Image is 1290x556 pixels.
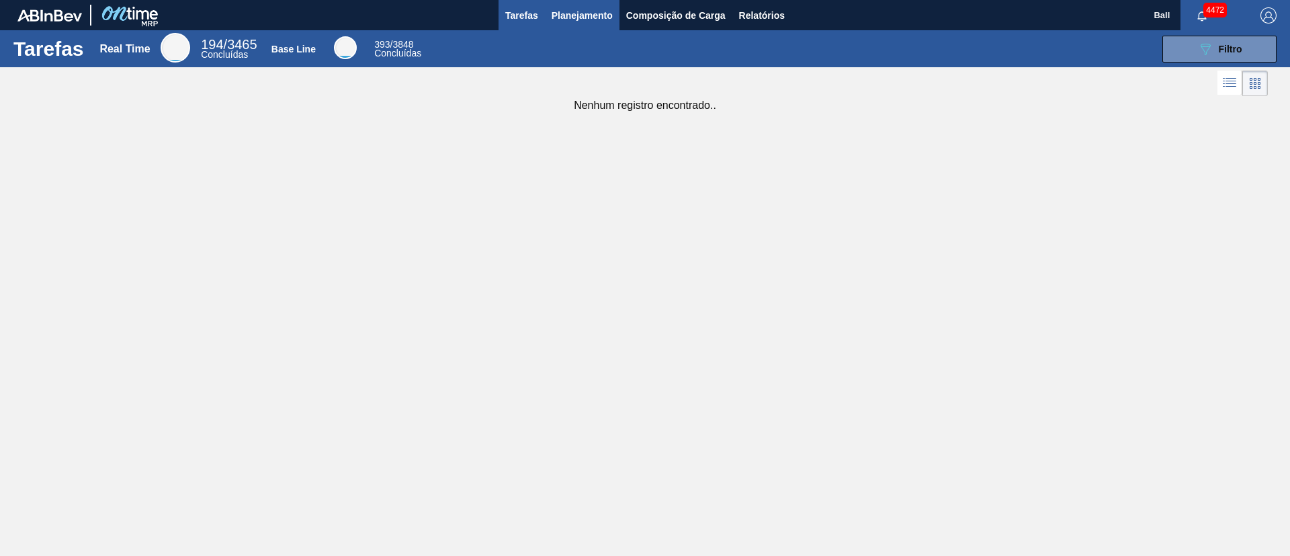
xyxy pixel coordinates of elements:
img: TNhmsLtSVTkK8tSr43FrP2fwEKptu5GPRR3wAAAABJRU5ErkJggg== [17,9,82,22]
div: Base Line [334,36,357,59]
span: Concluídas [201,49,248,60]
div: Base Line [374,40,421,58]
div: Base Line [271,44,316,54]
button: Notificações [1180,6,1223,25]
img: Logout [1260,7,1277,24]
button: Filtro [1162,36,1277,63]
span: Filtro [1219,44,1242,54]
span: 194 [201,37,223,52]
div: Real Time [99,43,150,55]
span: Tarefas [505,7,538,24]
span: Relatórios [739,7,785,24]
span: 393 [374,39,390,50]
span: Composição de Carga [626,7,726,24]
div: Visão em Cards [1242,71,1268,96]
span: / 3465 [201,37,257,52]
span: Concluídas [374,48,421,58]
span: Planejamento [552,7,613,24]
span: 4472 [1203,3,1227,17]
div: Visão em Lista [1217,71,1242,96]
h1: Tarefas [13,41,84,56]
div: Real Time [201,39,257,59]
div: Real Time [161,33,190,63]
span: / 3848 [374,39,413,50]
